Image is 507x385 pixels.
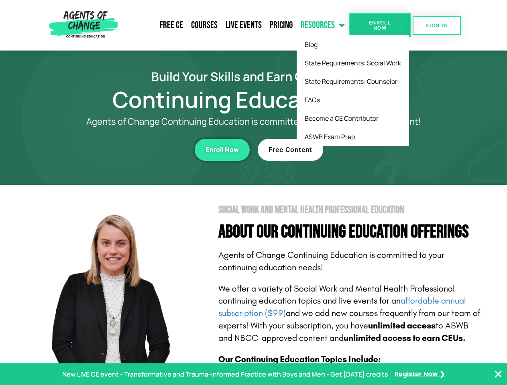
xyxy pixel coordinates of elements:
[156,15,187,35] a: Free CE
[258,139,323,161] a: Free Content
[493,369,503,379] button: Close Banner
[297,128,409,146] a: ASWB Exam Prep
[25,90,483,109] h1: Continuing Education (CE)
[218,354,381,365] b: Our Continuing Education Topics Include:
[62,369,388,380] p: New LIVE CE event - Transformative and Trauma-informed Practice with Boys and Men - Get [DATE] cr...
[413,16,461,35] a: SIGN IN
[121,15,349,35] nav: Menu
[187,15,222,35] a: Courses
[195,139,250,161] a: Enroll Now
[349,13,411,37] a: Enroll Now
[297,35,409,54] a: Blog
[269,146,312,153] span: Free Content
[395,369,445,380] a: Register Now ❯
[344,333,466,343] b: unlimited access to earn CEUs.
[297,54,409,72] a: State Requirements: Social Work
[297,15,349,35] a: Resources
[297,91,409,109] a: FAQs
[362,20,398,30] span: Enroll Now
[297,109,409,128] a: Become a CE Contributor
[57,117,450,127] p: Agents of Change Continuing Education is committed to your career development!
[222,15,266,35] a: Live Events
[206,146,239,153] span: Enroll Now
[297,72,409,91] a: State Requirements: Counselor
[25,71,483,82] h2: Build Your Skills and Earn CE Credits
[218,205,483,215] h2: Social Work and Mental Health Professional Education
[218,223,483,241] h4: About Our Continuing Education Offerings
[266,15,297,35] a: Pricing
[426,23,448,28] span: SIGN IN
[218,283,483,344] p: We offer a variety of Social Work and Mental Health Professional continuing education topics and ...
[218,250,444,273] span: Agents of Change Continuing Education is committed to your continuing education needs!
[297,35,409,146] ul: Resources
[368,320,436,331] b: unlimited access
